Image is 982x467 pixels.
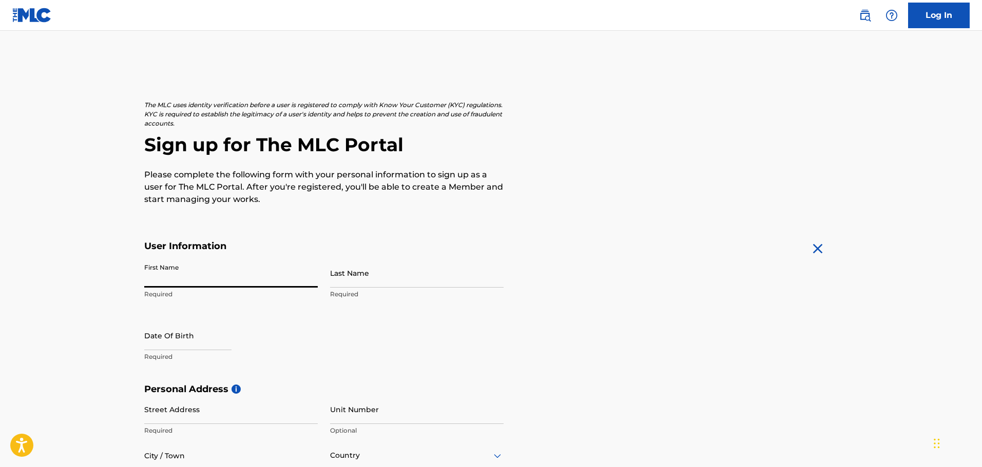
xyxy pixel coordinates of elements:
[330,290,504,299] p: Required
[144,352,318,361] p: Required
[144,133,838,156] h2: Sign up for The MLC Portal
[330,426,504,435] p: Optional
[144,383,838,395] h5: Personal Address
[885,9,898,22] img: help
[908,3,970,28] a: Log In
[934,428,940,459] div: Drag
[144,290,318,299] p: Required
[144,240,504,252] h5: User Information
[855,5,875,26] a: Public Search
[881,5,902,26] div: Help
[232,384,241,394] span: i
[859,9,871,22] img: search
[144,100,504,128] p: The MLC uses identity verification before a user is registered to comply with Know Your Customer ...
[12,8,52,23] img: MLC Logo
[144,426,318,435] p: Required
[931,418,982,467] iframe: Chat Widget
[144,169,504,206] p: Please complete the following form with your personal information to sign up as a user for The ML...
[810,240,826,257] img: close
